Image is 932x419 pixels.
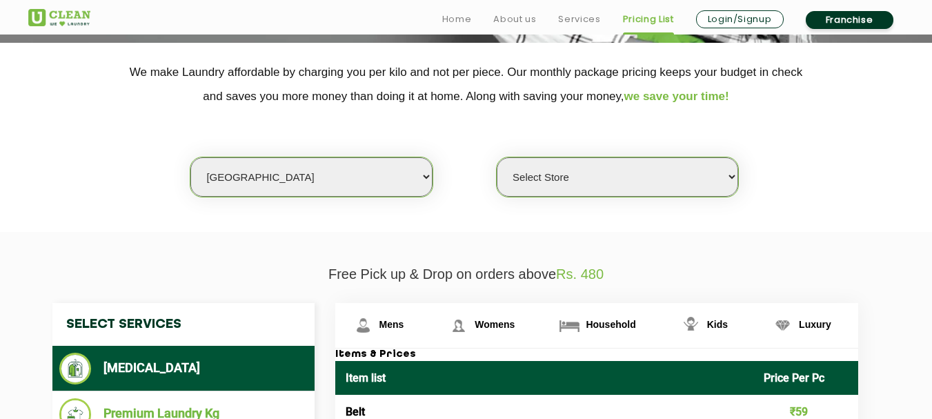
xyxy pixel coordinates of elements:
img: UClean Laundry and Dry Cleaning [28,9,90,26]
img: Womens [446,313,470,338]
a: Pricing List [623,11,674,28]
img: Dry Cleaning [59,353,92,384]
a: Services [558,11,600,28]
p: We make Laundry affordable by charging you per kilo and not per piece. Our monthly package pricin... [28,60,904,108]
span: Luxury [799,319,831,330]
li: [MEDICAL_DATA] [59,353,308,384]
img: Household [557,313,582,338]
span: Mens [379,319,404,330]
a: Franchise [806,11,893,29]
span: Rs. 480 [556,266,604,282]
img: Luxury [771,313,795,338]
img: Mens [351,313,375,338]
span: we save your time! [624,90,729,103]
h3: Items & Prices [335,349,858,361]
th: Price Per Pc [753,361,858,395]
th: Item list [335,361,754,395]
img: Kids [679,313,703,338]
h4: Select Services [52,303,315,346]
a: Home [442,11,472,28]
span: Kids [707,319,728,330]
a: Login/Signup [696,10,784,28]
a: About us [493,11,536,28]
span: Womens [475,319,515,330]
p: Free Pick up & Drop on orders above [28,266,904,282]
span: Household [586,319,635,330]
